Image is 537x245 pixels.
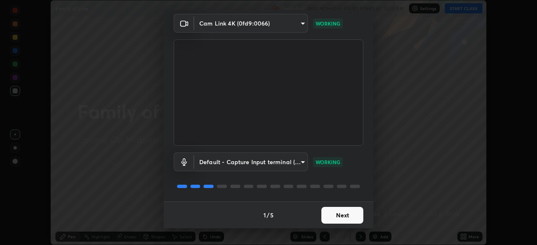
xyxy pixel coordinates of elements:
h4: / [267,211,269,219]
h4: 1 [263,211,266,219]
div: Cam Link 4K (0fd9:0066) [194,152,308,171]
p: WORKING [315,158,340,166]
div: Cam Link 4K (0fd9:0066) [194,14,308,33]
p: WORKING [315,20,340,27]
h4: 5 [270,211,274,219]
button: Next [321,207,363,224]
